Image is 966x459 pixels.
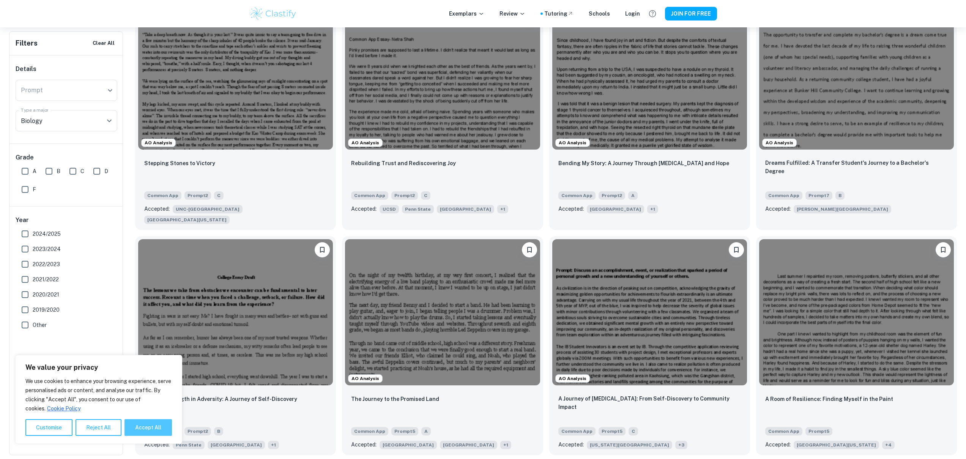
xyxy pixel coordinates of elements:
[104,167,108,175] span: D
[646,7,659,20] button: Help and Feedback
[47,405,81,412] a: Cookie Policy
[380,205,399,213] span: UCSD
[835,191,845,200] span: B
[33,167,36,175] span: A
[805,191,832,200] span: Prompt 7
[625,9,640,18] a: Login
[142,139,175,146] span: AO Analysis
[759,3,954,150] img: undefined Common App example thumbnail: Dreams Fulfilled: A Transfer Student's J
[184,427,211,435] span: Prompt 2
[805,427,832,435] span: Prompt 5
[500,441,511,449] span: + 1
[759,239,954,385] img: undefined Common App example thumbnail: A Room of Resilience: Finding Myself in
[144,216,230,224] span: [GEOGRAPHIC_DATA][US_STATE]
[25,377,172,413] p: We use cookies to enhance your browsing experience, serve personalised ads or content, and analys...
[647,205,658,213] span: + 1
[589,9,610,18] a: Schools
[391,191,418,200] span: Prompt 2
[144,395,297,403] p: Finding Strength in Adversity: A Journey of Self-Discovery
[80,167,84,175] span: C
[135,236,336,455] a: AO AnalysisPlease log in to bookmark exemplarsFinding Strength in Adversity: A Journey of Self-Di...
[138,239,333,385] img: undefined Common App example thumbnail: Finding Strength in Adversity: A Journey
[765,427,802,435] span: Common App
[765,440,791,449] p: Accepted:
[440,441,497,449] span: [GEOGRAPHIC_DATA]
[756,0,957,230] a: AO AnalysisPlease log in to bookmark exemplarsDreams Fulfilled: A Transfer Student's Journey to a...
[765,191,802,200] span: Common App
[421,191,430,200] span: C
[345,239,540,385] img: undefined Common App example thumbnail: The Journey to the Promised Land
[599,427,626,435] span: Prompt 5
[208,441,265,449] span: [GEOGRAPHIC_DATA]
[763,139,796,146] span: AO Analysis
[33,260,60,268] span: 2022/2023
[765,159,948,175] p: Dreams Fulfilled: A Transfer Student's Journey to a Bachelor's Degree
[184,191,211,200] span: Prompt 2
[556,375,589,382] span: AO Analysis
[437,205,494,213] span: [GEOGRAPHIC_DATA]
[794,205,891,213] span: [PERSON_NAME][GEOGRAPHIC_DATA]
[552,239,747,385] img: undefined Common App example thumbnail: A Journey of Personal Growth: From Self-
[25,419,72,436] button: Customise
[33,275,59,284] span: 2021/2022
[16,65,117,74] h6: Details
[104,115,115,126] button: Open
[549,236,750,455] a: AO AnalysisPlease log in to bookmark exemplarsA Journey of Personal Growth: From Self-Discovery t...
[756,236,957,455] a: Please log in to bookmark exemplarsA Room of Resilience: Finding Myself in the PaintCommon AppPro...
[57,167,60,175] span: B
[587,441,672,449] span: [US_STATE][GEOGRAPHIC_DATA]
[558,394,741,411] p: A Journey of Personal Growth: From Self-Discovery to Community Impact
[249,6,298,21] img: Clastify logo
[558,440,584,449] p: Accepted:
[124,419,172,436] button: Accept All
[33,245,61,253] span: 2023/2024
[628,191,638,200] span: A
[348,375,382,382] span: AO Analysis
[522,242,537,257] button: Please log in to bookmark exemplars
[25,363,172,372] p: We value your privacy
[351,427,388,435] span: Common App
[882,441,895,449] span: + 4
[765,395,893,403] p: A Room of Resilience: Finding Myself in the Paint
[351,395,439,403] p: The Journey to the Promised Land
[348,139,382,146] span: AO Analysis
[558,191,596,200] span: Common App
[729,242,744,257] button: Please log in to bookmark exemplars
[16,38,38,49] h6: Filters
[144,191,181,200] span: Common App
[76,419,121,436] button: Reject All
[391,427,418,435] span: Prompt 5
[549,0,750,230] a: AO AnalysisPlease log in to bookmark exemplarsBending My Story: A Journey Through Cancer and Hope...
[345,3,540,150] img: undefined Common App example thumbnail: Rebuilding Trust and Rediscovering Joy
[629,427,638,435] span: C
[33,185,36,194] span: F
[21,107,49,113] label: Type a major
[16,216,117,225] h6: Year
[936,242,951,257] button: Please log in to bookmark exemplars
[91,38,117,49] button: Clear All
[558,427,596,435] span: Common App
[214,191,224,200] span: C
[33,290,59,299] span: 2020/2021
[144,159,215,167] p: Stepping Stones to Victory
[351,191,388,200] span: Common App
[33,321,47,329] span: Other
[351,205,377,213] p: Accepted:
[449,9,484,18] p: Exemplars
[342,236,543,455] a: AO AnalysisPlease log in to bookmark exemplarsThe Journey to the Promised LandCommon AppPrompt5AA...
[15,355,182,444] div: We value your privacy
[138,3,333,150] img: undefined Common App example thumbnail: Stepping Stones to Victory
[599,191,625,200] span: Prompt 2
[351,440,377,449] p: Accepted:
[144,205,170,213] p: Accepted:
[315,242,330,257] button: Please log in to bookmark exemplars
[544,9,574,18] a: Tutoring
[33,230,61,238] span: 2024/2025
[33,306,60,314] span: 2019/2020
[665,7,717,21] button: JOIN FOR FREE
